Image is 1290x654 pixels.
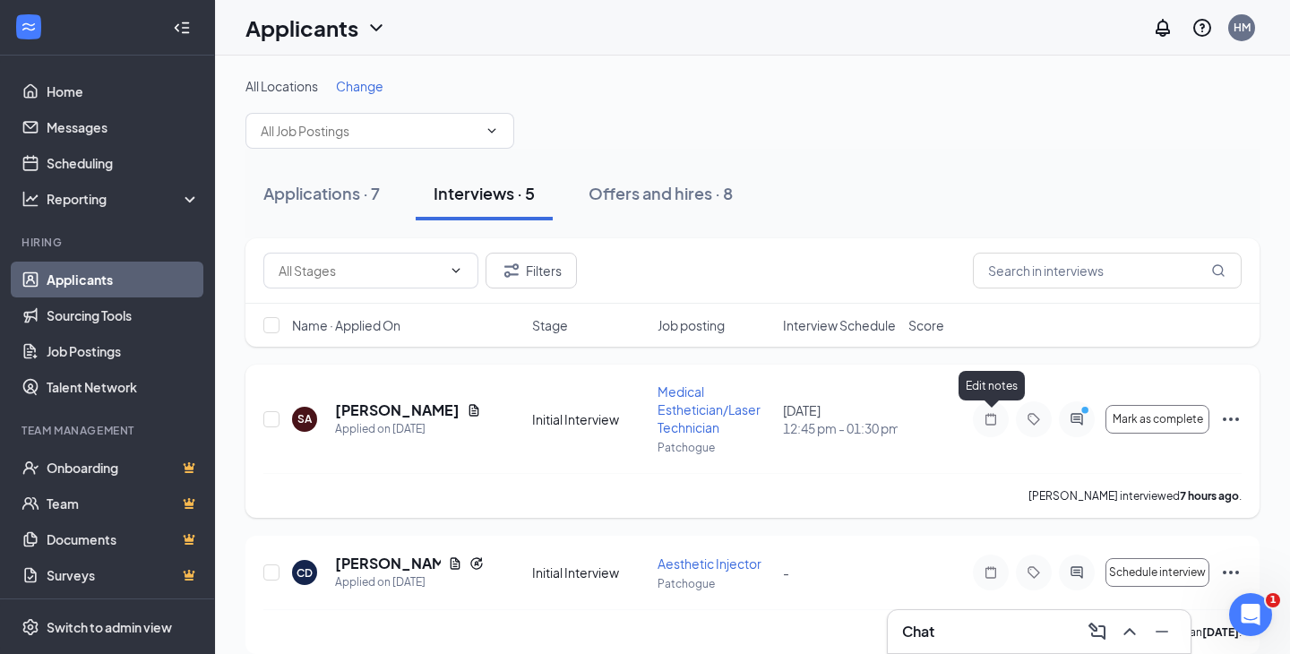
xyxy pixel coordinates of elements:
div: SA [297,411,312,426]
span: Aesthetic Injector [658,555,761,572]
svg: PrimaryDot [1077,405,1098,419]
svg: Ellipses [1220,409,1242,430]
svg: Collapse [173,19,191,37]
svg: QuestionInfo [1191,17,1213,39]
svg: Tag [1023,565,1045,580]
a: Job Postings [47,333,200,369]
p: Patchogue [658,576,772,591]
svg: ActiveChat [1066,412,1088,426]
h5: [PERSON_NAME] [335,554,441,573]
a: TeamCrown [47,486,200,521]
div: Initial Interview [532,410,647,428]
div: Team Management [21,423,196,438]
div: Offers and hires · 8 [589,182,733,204]
a: Talent Network [47,369,200,405]
svg: Note [980,565,1002,580]
button: ComposeMessage [1083,617,1112,646]
span: Score [908,316,944,334]
span: Interview Schedule [783,316,896,334]
a: OnboardingCrown [47,450,200,486]
svg: Reapply [469,556,484,571]
button: ChevronUp [1115,617,1144,646]
svg: ActiveChat [1066,565,1088,580]
a: Sourcing Tools [47,297,200,333]
span: 12:45 pm - 01:30 pm [783,419,898,437]
input: All Job Postings [261,121,477,141]
p: Patchogue [658,440,772,455]
svg: ChevronDown [485,124,499,138]
a: Scheduling [47,145,200,181]
div: Initial Interview [532,564,647,581]
svg: Note [980,412,1002,426]
button: Mark as complete [1105,405,1209,434]
div: Interviews · 5 [434,182,535,204]
span: Medical Esthetician/Laser Technician [658,383,761,435]
div: HM [1234,20,1251,35]
span: Schedule interview [1109,566,1206,579]
input: All Stages [279,261,442,280]
span: Mark as complete [1113,413,1203,426]
b: 7 hours ago [1180,489,1239,503]
span: Stage [532,316,568,334]
button: Schedule interview [1105,558,1209,587]
div: Applications · 7 [263,182,380,204]
input: Search in interviews [973,253,1242,288]
a: DocumentsCrown [47,521,200,557]
svg: Tag [1023,412,1045,426]
h5: [PERSON_NAME] [335,400,460,420]
span: Change [336,78,383,94]
a: Applicants [47,262,200,297]
a: Messages [47,109,200,145]
svg: ChevronUp [1119,621,1140,642]
svg: MagnifyingGlass [1211,263,1225,278]
svg: ChevronDown [365,17,387,39]
div: Reporting [47,190,201,208]
svg: Notifications [1152,17,1174,39]
svg: WorkstreamLogo [20,18,38,36]
svg: Settings [21,618,39,636]
svg: Document [467,403,481,417]
div: Applied on [DATE] [335,573,484,591]
svg: Ellipses [1220,562,1242,583]
div: Edit notes [959,371,1025,400]
p: [PERSON_NAME] interviewed . [1028,488,1242,503]
button: Filter Filters [486,253,577,288]
div: [DATE] [783,401,898,437]
span: Job posting [658,316,725,334]
span: All Locations [245,78,318,94]
svg: ChevronDown [449,263,463,278]
a: Home [47,73,200,109]
div: Switch to admin view [47,618,172,636]
svg: Document [448,556,462,571]
h1: Applicants [245,13,358,43]
svg: ComposeMessage [1087,621,1108,642]
span: Name · Applied On [292,316,400,334]
svg: Filter [501,260,522,281]
span: - [783,564,789,581]
div: Applied on [DATE] [335,420,481,438]
svg: Minimize [1151,621,1173,642]
a: SurveysCrown [47,557,200,593]
b: [DATE] [1202,625,1239,639]
div: Hiring [21,235,196,250]
h3: Chat [902,622,934,641]
div: CD [297,565,313,581]
svg: Analysis [21,190,39,208]
iframe: Intercom live chat [1229,593,1272,636]
span: 1 [1266,593,1280,607]
button: Minimize [1148,617,1176,646]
